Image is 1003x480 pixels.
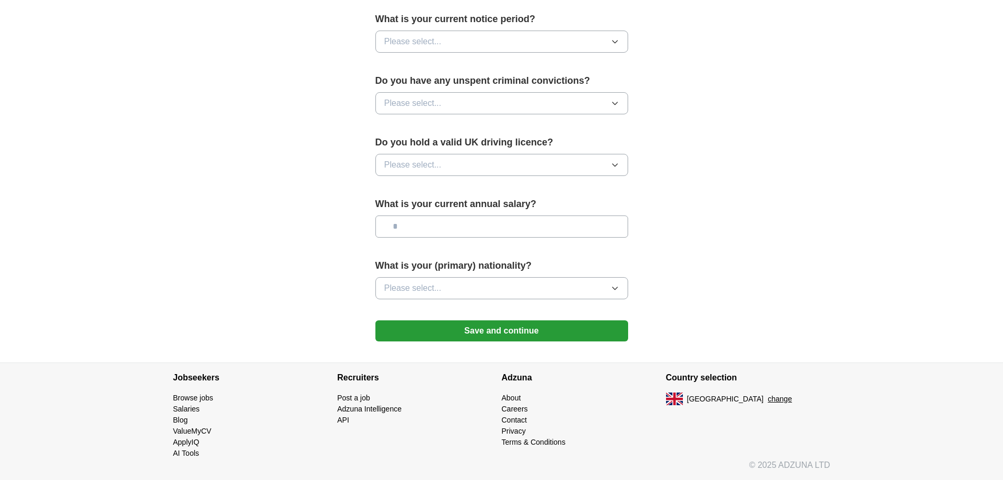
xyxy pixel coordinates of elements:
a: Careers [502,405,528,413]
label: What is your current notice period? [375,12,628,26]
a: ApplyIQ [173,438,200,446]
label: What is your (primary) nationality? [375,259,628,273]
button: Please select... [375,92,628,114]
a: Adzuna Intelligence [337,405,402,413]
button: Please select... [375,154,628,176]
button: Save and continue [375,320,628,341]
a: About [502,394,521,402]
button: Please select... [375,31,628,53]
h4: Country selection [666,363,830,393]
span: Please select... [384,159,442,171]
label: What is your current annual salary? [375,197,628,211]
span: Please select... [384,282,442,295]
div: © 2025 ADZUNA LTD [165,459,839,480]
a: API [337,416,350,424]
a: AI Tools [173,449,200,457]
a: Terms & Conditions [502,438,565,446]
a: Blog [173,416,188,424]
img: UK flag [666,393,683,405]
span: [GEOGRAPHIC_DATA] [687,394,764,405]
button: change [768,394,792,405]
span: Please select... [384,97,442,110]
label: Do you have any unspent criminal convictions? [375,74,628,88]
a: Browse jobs [173,394,213,402]
a: ValueMyCV [173,427,212,435]
a: Salaries [173,405,200,413]
a: Privacy [502,427,526,435]
button: Please select... [375,277,628,299]
label: Do you hold a valid UK driving licence? [375,135,628,150]
a: Post a job [337,394,370,402]
span: Please select... [384,35,442,48]
a: Contact [502,416,527,424]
